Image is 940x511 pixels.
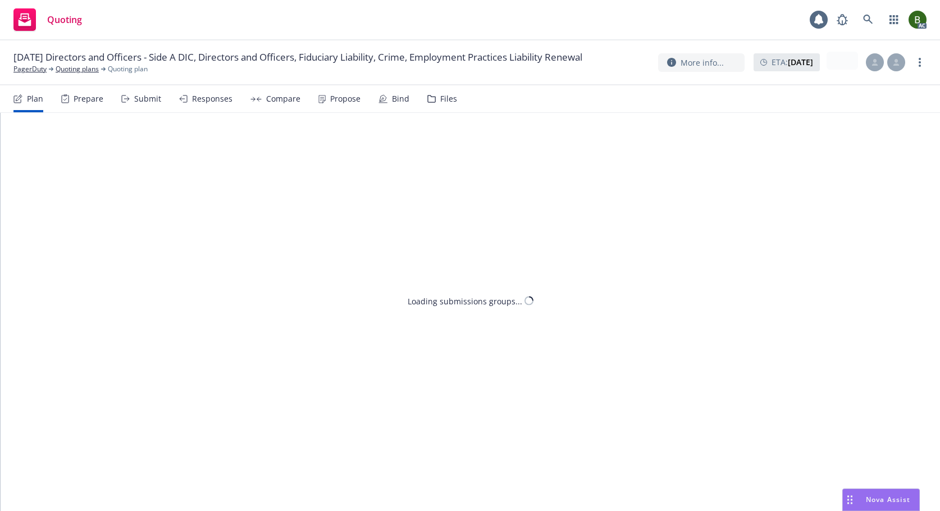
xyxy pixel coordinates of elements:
strong: [DATE] [788,57,813,67]
a: Quoting plans [56,64,99,74]
a: Switch app [883,8,905,31]
span: ETA : [772,56,813,68]
span: More info... [681,57,724,69]
a: Search [857,8,879,31]
a: PagerDuty [13,64,47,74]
a: more [913,56,927,69]
button: More info... [658,53,745,72]
span: [DATE] Directors and Officers - Side A DIC, Directors and Officers, Fiduciary Liability, Crime, E... [13,51,582,64]
span: Quoting plan [108,64,148,74]
button: Nova Assist [842,489,920,511]
div: Prepare [74,94,103,103]
div: Plan [27,94,43,103]
div: Responses [192,94,232,103]
div: Compare [266,94,300,103]
div: Loading submissions groups... [408,295,522,307]
div: Propose [330,94,361,103]
a: Report a Bug [831,8,854,31]
div: Bind [392,94,409,103]
span: Quoting [47,15,82,24]
div: Files [440,94,457,103]
div: Drag to move [843,489,857,510]
div: Submit [134,94,161,103]
img: photo [909,11,927,29]
span: Nova Assist [866,495,910,504]
a: Quoting [9,4,86,35]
